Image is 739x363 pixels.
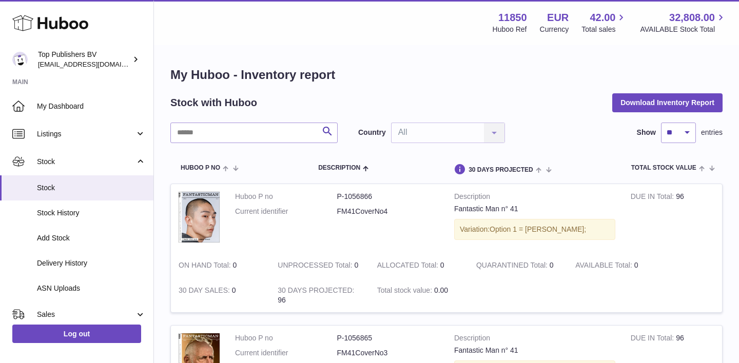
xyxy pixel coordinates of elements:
[581,11,627,34] a: 42.00 Total sales
[469,167,533,173] span: 30 DAYS PROJECTED
[270,253,369,278] td: 0
[179,286,232,297] strong: 30 DAY SALES
[669,11,715,25] span: 32,808.00
[493,25,527,34] div: Huboo Ref
[369,253,469,278] td: 0
[701,128,723,137] span: entries
[454,219,615,240] div: Variation:
[235,192,337,201] dt: Huboo P no
[170,96,257,110] h2: Stock with Huboo
[358,128,386,137] label: Country
[235,348,337,358] dt: Current identifier
[171,253,270,278] td: 0
[235,207,337,216] dt: Current identifier
[38,50,130,69] div: Top Publishers BV
[454,333,615,346] strong: Description
[476,261,550,272] strong: QUARANTINED Total
[454,346,615,355] div: Fantastic Man n° 41
[337,348,439,358] dd: FM41CoverNo3
[337,192,439,201] dd: P-1056866
[337,207,439,216] dd: FM41CoverNo4
[170,67,723,83] h1: My Huboo - Inventory report
[640,11,727,34] a: 32,808.00 AVAILABLE Stock Total
[337,333,439,343] dd: P-1056865
[377,286,434,297] strong: Total stock value
[581,25,627,34] span: Total sales
[631,192,676,203] strong: DUE IN Total
[575,261,634,272] strong: AVAILABLE Total
[181,165,220,171] span: Huboo P no
[235,333,337,343] dt: Huboo P no
[278,286,354,297] strong: 30 DAYS PROJECTED
[179,261,233,272] strong: ON HAND Total
[547,11,569,25] strong: EUR
[568,253,667,278] td: 0
[498,11,527,25] strong: 11850
[37,183,146,193] span: Stock
[631,165,696,171] span: Total stock value
[37,157,135,167] span: Stock
[623,184,722,253] td: 96
[37,284,146,293] span: ASN Uploads
[171,278,270,313] td: 0
[377,261,440,272] strong: ALLOCATED Total
[38,60,151,68] span: [EMAIL_ADDRESS][DOMAIN_NAME]
[490,225,586,233] span: Option 1 = [PERSON_NAME];
[37,233,146,243] span: Add Stock
[637,128,656,137] label: Show
[278,261,354,272] strong: UNPROCESSED Total
[318,165,360,171] span: Description
[270,278,369,313] td: 96
[37,310,135,319] span: Sales
[540,25,569,34] div: Currency
[590,11,615,25] span: 42.00
[37,102,146,111] span: My Dashboard
[640,25,727,34] span: AVAILABLE Stock Total
[434,286,448,294] span: 0.00
[631,334,676,345] strong: DUE IN Total
[12,325,141,343] a: Log out
[179,192,220,243] img: product image
[37,208,146,218] span: Stock History
[612,93,723,112] button: Download Inventory Report
[37,129,135,139] span: Listings
[454,204,615,214] div: Fantastic Man n° 41
[550,261,554,269] span: 0
[37,258,146,268] span: Delivery History
[454,192,615,204] strong: Description
[12,52,28,67] img: accounts@fantasticman.com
